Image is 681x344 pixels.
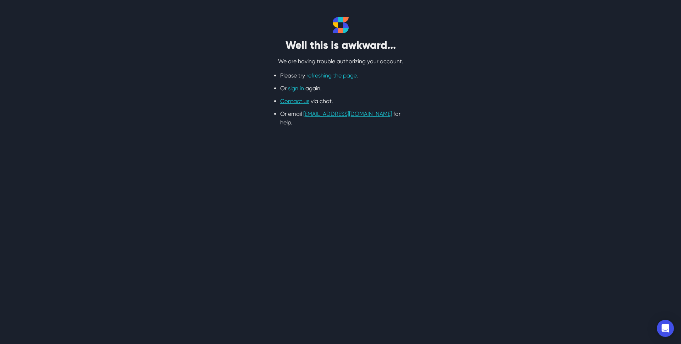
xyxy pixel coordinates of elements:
a: sign in [288,85,304,92]
li: Or email for help. [280,110,401,127]
a: [EMAIL_ADDRESS][DOMAIN_NAME] [303,111,392,117]
h2: Well this is awkward... [252,39,429,52]
li: via chat. [280,97,401,106]
p: We are having trouble authorizing your account. [252,57,429,66]
div: Open Intercom Messenger [657,320,674,337]
a: refreshing the page [306,72,356,79]
li: Or again. [280,84,401,93]
a: Contact us [280,98,309,104]
li: Please try . [280,71,401,80]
